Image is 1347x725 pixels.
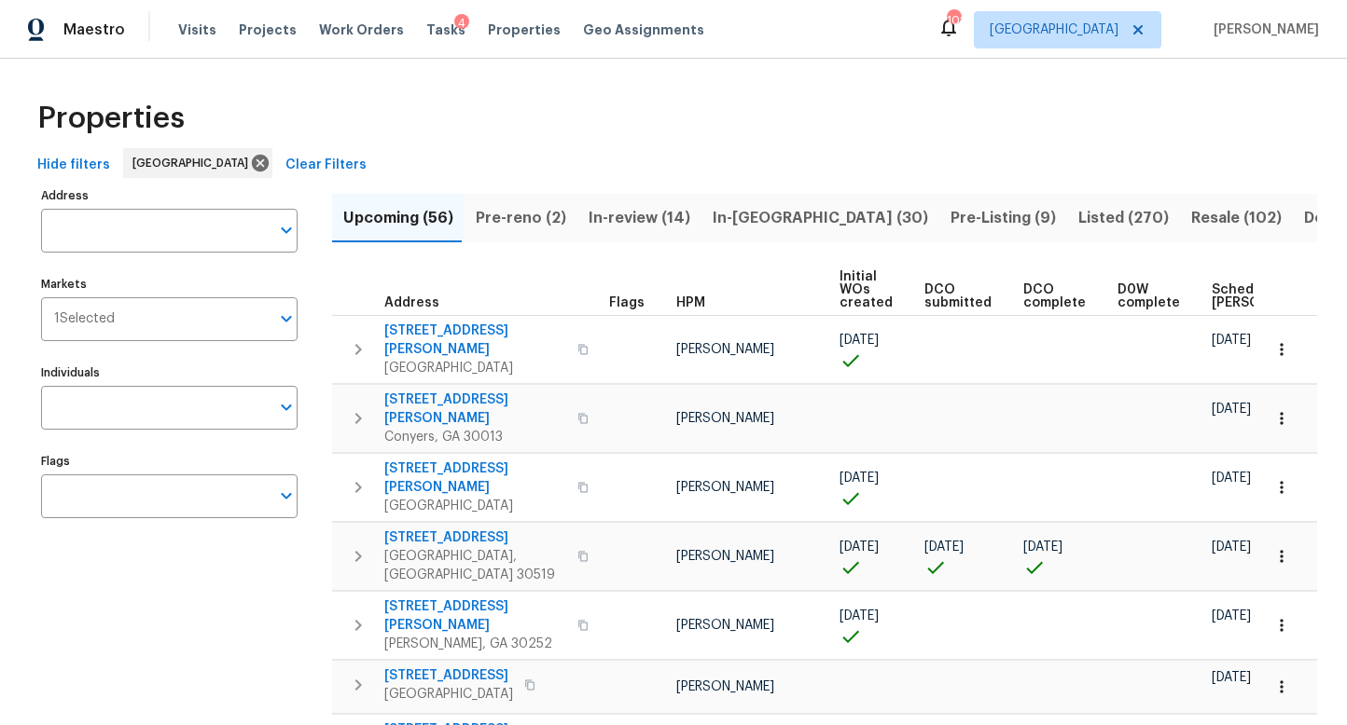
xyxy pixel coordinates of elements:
label: Flags [41,456,298,467]
button: Open [273,306,299,332]
button: Clear Filters [278,148,374,183]
span: Pre-Listing (9) [951,205,1056,231]
span: 1 Selected [54,311,115,327]
span: [PERSON_NAME] [676,343,774,356]
span: [PERSON_NAME] [676,412,774,425]
span: Flags [609,296,645,309]
span: [STREET_ADDRESS] [384,666,513,685]
span: [DATE] [1212,472,1251,485]
span: Visits [178,21,216,39]
span: [DATE] [840,472,879,485]
label: Individuals [41,367,298,378]
button: Hide filters [30,148,118,183]
span: [STREET_ADDRESS] [384,528,566,547]
span: In-review (14) [589,205,690,231]
span: D0W complete [1118,283,1180,309]
div: 102 [947,11,960,30]
span: [DATE] [924,540,964,554]
span: Maestro [63,21,125,39]
span: [DATE] [1023,540,1062,554]
span: Conyers, GA 30013 [384,428,566,446]
span: Upcoming (56) [343,205,453,231]
span: Resale (102) [1191,205,1282,231]
span: HPM [676,296,705,309]
label: Address [41,190,298,201]
span: [PERSON_NAME] [1206,21,1319,39]
span: [PERSON_NAME] [676,619,774,632]
label: Markets [41,279,298,290]
span: [PERSON_NAME] [676,481,774,494]
span: [DATE] [840,540,879,554]
span: [DATE] [840,609,879,622]
button: Open [273,394,299,420]
span: [DATE] [1212,540,1251,554]
span: Clear Filters [285,154,367,177]
div: 4 [454,14,469,33]
span: [PERSON_NAME], GA 30252 [384,635,566,653]
span: [PERSON_NAME] [676,680,774,693]
span: [STREET_ADDRESS][PERSON_NAME] [384,459,566,497]
span: Pre-reno (2) [476,205,566,231]
span: DCO submitted [924,283,992,309]
span: Scheduled [PERSON_NAME] [1212,283,1317,309]
button: Open [273,483,299,509]
span: DCO complete [1023,283,1086,309]
span: [DATE] [1212,671,1251,684]
span: Properties [488,21,561,39]
span: Address [384,296,439,309]
span: [GEOGRAPHIC_DATA], [GEOGRAPHIC_DATA] 30519 [384,547,566,584]
span: [GEOGRAPHIC_DATA] [990,21,1118,39]
span: [PERSON_NAME] [676,550,774,563]
span: In-[GEOGRAPHIC_DATA] (30) [713,205,928,231]
span: [GEOGRAPHIC_DATA] [384,685,513,704]
span: [STREET_ADDRESS][PERSON_NAME] [384,321,566,359]
div: [GEOGRAPHIC_DATA] [123,148,272,178]
span: Work Orders [319,21,404,39]
span: Initial WOs created [840,270,893,309]
span: Listed (270) [1078,205,1169,231]
span: [GEOGRAPHIC_DATA] [384,497,566,515]
span: [GEOGRAPHIC_DATA] [132,154,256,172]
span: [DATE] [1212,403,1251,416]
span: Hide filters [37,154,110,177]
span: [STREET_ADDRESS][PERSON_NAME] [384,597,566,635]
span: Tasks [426,23,465,36]
span: [STREET_ADDRESS][PERSON_NAME] [384,390,566,428]
span: Geo Assignments [583,21,704,39]
button: Open [273,217,299,243]
span: [GEOGRAPHIC_DATA] [384,359,566,377]
span: [DATE] [840,334,879,347]
span: Properties [37,109,185,128]
span: [DATE] [1212,609,1251,622]
span: [DATE] [1212,334,1251,347]
span: Projects [239,21,297,39]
